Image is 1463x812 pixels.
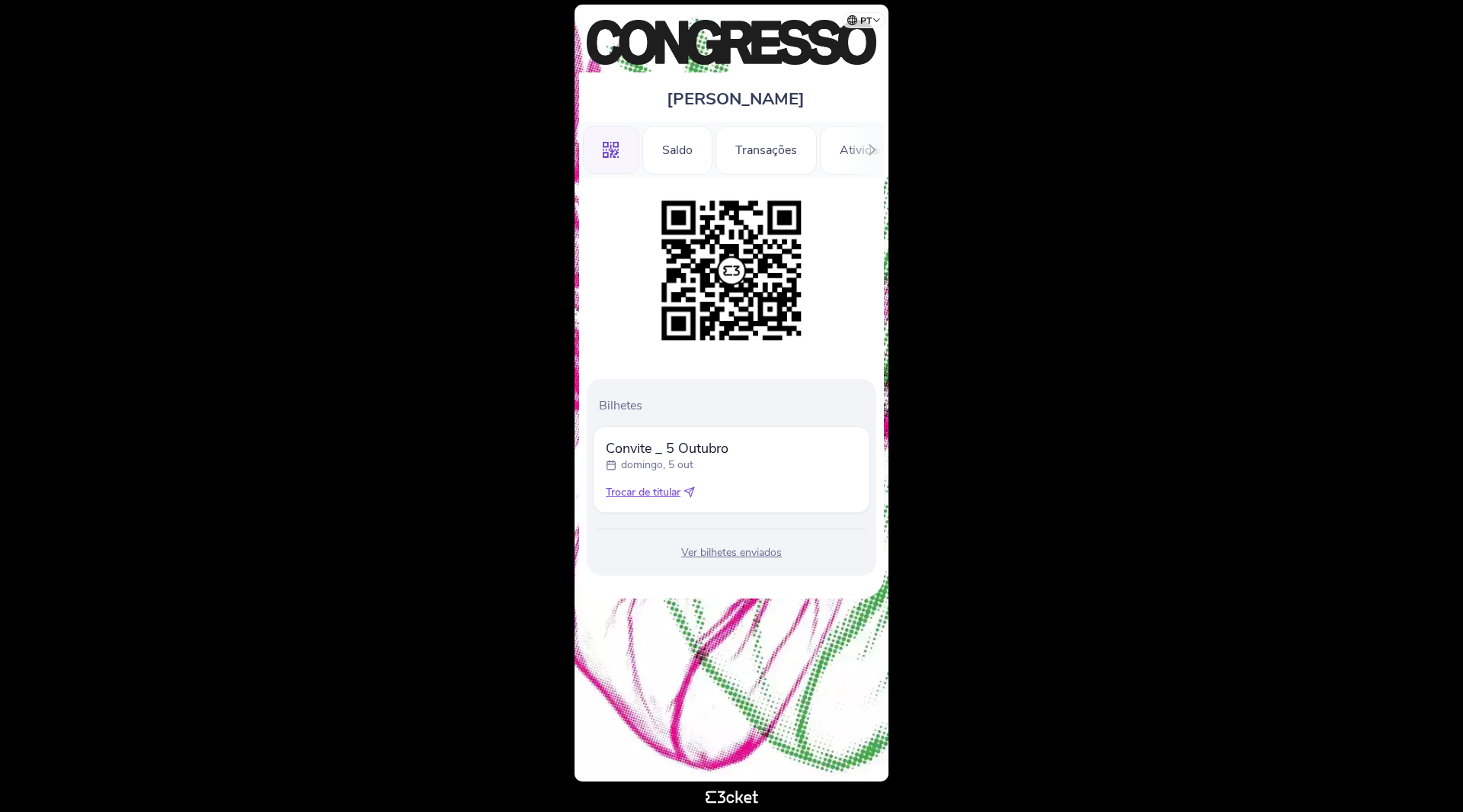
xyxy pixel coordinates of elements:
span: Trocar de titular [606,485,680,500]
span: [PERSON_NAME] [667,88,805,111]
div: Saldo [642,126,712,175]
div: Atividades [820,126,917,175]
p: domingo, 5 out [621,457,693,473]
a: Transações [715,140,817,157]
img: Congresso de Cozinha [587,20,876,65]
span: Convite _ 5 Outubro [606,439,728,457]
a: Saldo [642,140,712,157]
img: 3f0b7e8d6acb43a0b560b5c328b79961.png [654,193,809,348]
p: Bilhetes [599,397,870,414]
div: Ver bilhetes enviados [593,545,870,560]
a: Atividades [820,140,917,157]
div: Transações [715,126,817,175]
